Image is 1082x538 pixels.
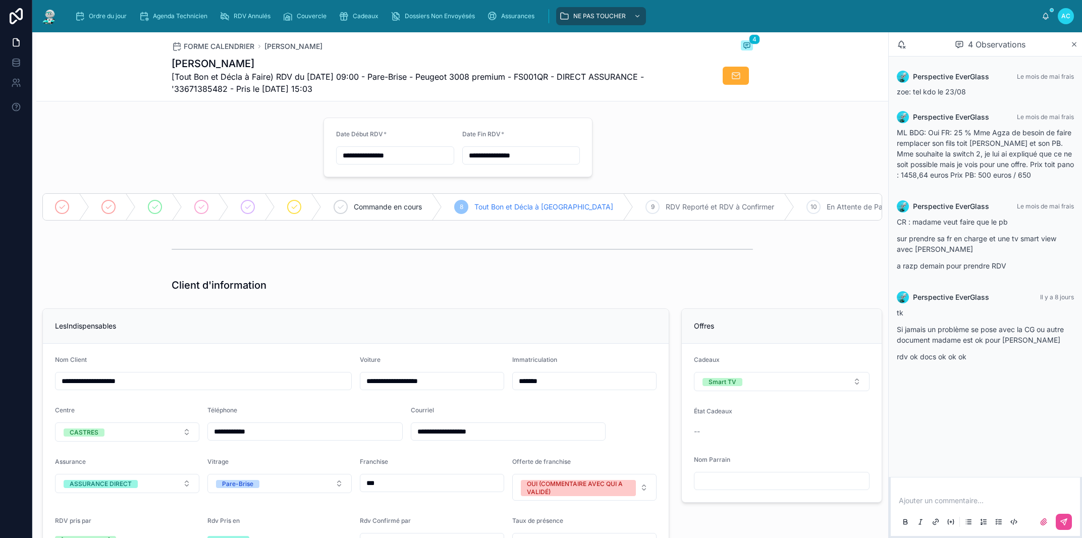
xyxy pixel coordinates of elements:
[1017,73,1074,80] span: Le mois de mai frais
[968,38,1025,50] span: 4 Observations
[207,406,237,414] span: Téléphone
[694,321,714,330] span: Offres
[897,127,1074,180] p: ML BDG: Oui FR: 25 % Mme Agza de besoin de faire remplacer son fils toit [PERSON_NAME] et son PB....
[360,517,411,524] span: Rdv Confirmé par
[411,406,434,414] span: Courriel
[40,8,59,24] img: Logo de l'application
[709,378,736,386] div: Smart TV
[280,7,334,25] a: Couvercle
[897,217,1074,227] p: CR : madame veut faire que le pb
[67,321,116,330] span: Indispensables
[70,480,132,488] div: ASSURANCE DIRECT
[651,203,655,211] span: 9
[1017,113,1074,121] span: Le mois de mai frais
[264,41,322,51] a: [PERSON_NAME]
[512,517,563,524] span: Taux de présence
[336,7,386,25] a: Cadeaux
[172,71,677,95] span: [Tout Bon et Décla à Faire) RDV du [DATE] 09:00 - Pare-Brise - Peugeot 3008 premium - FS001QR - D...
[55,406,75,414] span: Centre
[913,201,989,211] span: Perspective EverGlass
[55,422,199,442] button: Bouton de sélection
[405,12,475,20] span: Dossiers Non Envoyésés
[897,307,1074,318] p: tk
[913,72,989,82] span: Perspective EverGlass
[897,87,966,96] span: zoe: tel kdo le 23/08
[67,5,1042,27] div: contenu glissant
[694,456,730,463] span: Nom Parrain
[89,12,127,20] span: Ordre du jour
[55,517,91,524] span: RDV pris par
[484,7,542,25] a: Assurances
[573,12,626,20] span: NE PAS TOUCHER
[172,41,254,51] a: FORME CALENDRIER
[749,34,760,44] span: 4
[897,324,1074,345] p: Si jamais un problème se pose avec la CG ou autre document madame est ok pour [PERSON_NAME]
[172,57,677,71] h1: [PERSON_NAME]
[462,130,501,138] span: Date Fin RDV
[217,7,278,25] a: RDV Annulés
[388,7,482,25] a: Dossiers Non Envoyésés
[460,203,463,211] span: 8
[694,426,700,437] span: --
[741,40,753,52] button: 4
[136,7,214,25] a: Agenda Technicien
[55,321,657,331] div: Les
[72,7,134,25] a: Ordre du jour
[297,12,327,20] span: Couvercle
[336,130,383,138] span: Date Début RDV
[1061,12,1070,20] span: AC
[694,407,732,415] span: État Cadeaux
[897,233,1074,254] p: sur prendre sa fr en charge et une tv smart view avec [PERSON_NAME]
[512,356,557,363] span: Immatriculation
[55,458,86,465] span: Assurance
[55,474,199,493] button: Bouton de sélection
[353,12,378,20] span: Cadeaux
[474,202,613,212] span: Tout Bon et Décla à [GEOGRAPHIC_DATA]
[234,12,270,20] span: RDV Annulés
[1040,293,1074,301] span: Il y a 8 jours
[55,356,87,363] span: Nom Client
[897,351,1074,362] p: rdv ok docs ok ok ok
[207,517,240,524] span: Rdv Pris en
[222,480,253,488] div: Pare-Brise
[153,12,207,20] span: Agenda Technicien
[827,202,905,212] span: En Attente de Paiement
[897,260,1074,271] p: a razp demain pour prendre RDV
[207,474,352,493] button: Bouton de sélection
[694,356,720,363] span: Cadeaux
[172,278,266,292] h1: Client d'information
[666,202,774,212] span: RDV Reporté et RDV à Confirmer
[360,458,388,465] span: Franchise
[501,12,534,20] span: Assurances
[1017,202,1074,210] span: Le mois de mai frais
[556,7,646,25] a: NE PAS TOUCHER
[512,474,657,501] button: Bouton de sélection
[913,292,989,302] span: Perspective EverGlass
[184,41,254,51] span: FORME CALENDRIER
[512,458,571,465] span: Offerte de franchise
[810,203,817,211] span: 10
[694,372,870,391] button: Bouton de sélection
[360,356,381,363] span: Voiture
[527,480,630,496] div: OUI (COMMENTAIRE AVEC QUI A VALIDÉ)
[207,458,229,465] span: Vitrage
[913,112,989,122] span: Perspective EverGlass
[354,202,422,212] span: Commande en cours
[70,428,98,437] div: CASTRES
